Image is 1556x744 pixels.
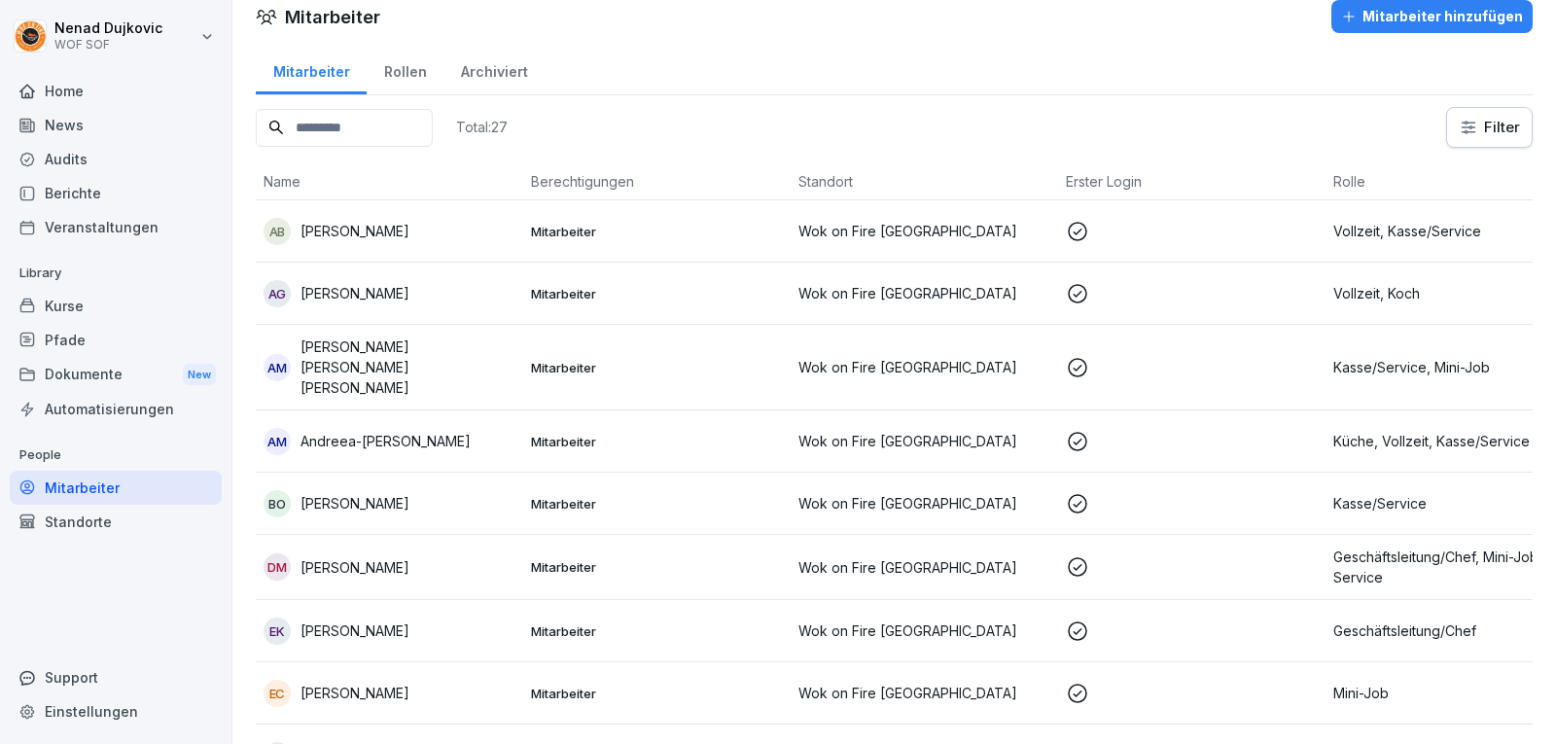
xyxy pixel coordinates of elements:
[798,357,1050,377] p: Wok on Fire [GEOGRAPHIC_DATA]
[1459,118,1520,137] div: Filter
[443,45,545,94] a: Archiviert
[1447,108,1532,147] button: Filter
[264,490,291,517] div: BO
[301,283,409,303] p: [PERSON_NAME]
[54,20,162,37] p: Nenad Dujkovic
[531,558,783,576] p: Mitarbeiter
[798,283,1050,303] p: Wok on Fire [GEOGRAPHIC_DATA]
[264,680,291,707] div: EC
[523,163,791,200] th: Berechtigungen
[10,694,222,728] a: Einstellungen
[10,357,222,393] a: DokumenteNew
[531,359,783,376] p: Mitarbeiter
[10,210,222,244] a: Veranstaltungen
[256,163,523,200] th: Name
[10,108,222,142] a: News
[531,685,783,702] p: Mitarbeiter
[264,218,291,245] div: AB
[264,428,291,455] div: AM
[301,431,471,451] p: Andreea-[PERSON_NAME]
[798,620,1050,641] p: Wok on Fire [GEOGRAPHIC_DATA]
[367,45,443,94] a: Rollen
[54,38,162,52] p: WOF SOF
[285,4,380,30] h1: Mitarbeiter
[531,285,783,302] p: Mitarbeiter
[798,221,1050,241] p: Wok on Fire [GEOGRAPHIC_DATA]
[798,557,1050,578] p: Wok on Fire [GEOGRAPHIC_DATA]
[256,45,367,94] a: Mitarbeiter
[301,493,409,514] p: [PERSON_NAME]
[531,433,783,450] p: Mitarbeiter
[10,660,222,694] div: Support
[10,471,222,505] a: Mitarbeiter
[10,323,222,357] a: Pfade
[791,163,1058,200] th: Standort
[798,431,1050,451] p: Wok on Fire [GEOGRAPHIC_DATA]
[798,683,1050,703] p: Wok on Fire [GEOGRAPHIC_DATA]
[10,176,222,210] a: Berichte
[10,74,222,108] a: Home
[264,553,291,581] div: DM
[301,337,515,398] p: [PERSON_NAME] [PERSON_NAME] [PERSON_NAME]
[10,289,222,323] a: Kurse
[301,221,409,241] p: [PERSON_NAME]
[10,357,222,393] div: Dokumente
[264,618,291,645] div: EK
[531,622,783,640] p: Mitarbeiter
[10,392,222,426] a: Automatisierungen
[10,505,222,539] a: Standorte
[10,258,222,289] p: Library
[10,142,222,176] a: Audits
[301,620,409,641] p: [PERSON_NAME]
[1341,6,1523,27] div: Mitarbeiter hinzufügen
[264,354,291,381] div: AM
[456,118,508,136] p: Total: 27
[531,495,783,513] p: Mitarbeiter
[301,557,409,578] p: [PERSON_NAME]
[264,280,291,307] div: AG
[183,364,216,386] div: New
[531,223,783,240] p: Mitarbeiter
[301,683,409,703] p: [PERSON_NAME]
[798,493,1050,514] p: Wok on Fire [GEOGRAPHIC_DATA]
[10,440,222,471] p: People
[1058,163,1326,200] th: Erster Login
